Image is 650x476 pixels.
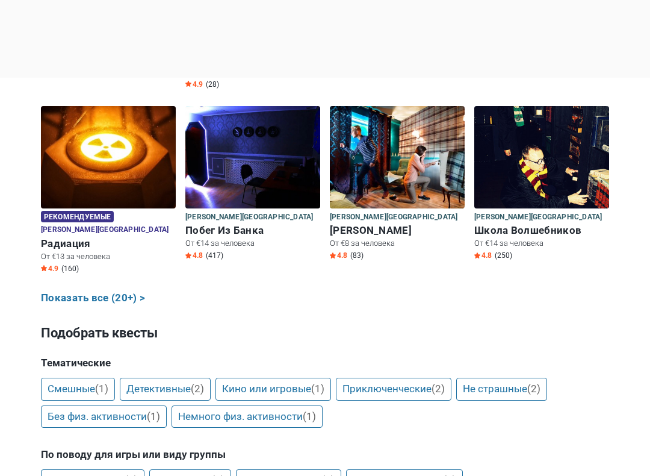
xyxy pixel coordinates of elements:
img: Побег Из Банка [185,107,320,209]
a: Побег Из Банка [PERSON_NAME][GEOGRAPHIC_DATA] Побег Из Банка От €14 за человека Star4.8 (417) [185,107,320,264]
span: 4.8 [474,251,492,261]
a: Показать все (20+) > [41,291,145,307]
img: Star [185,253,191,259]
a: Шерлок Холмс [PERSON_NAME][GEOGRAPHIC_DATA] [PERSON_NAME] От €8 за человека Star4.8 (83) [330,107,465,264]
h6: Побег Из Банка [185,225,320,237]
p: От €13 за человека [41,252,176,263]
span: [PERSON_NAME][GEOGRAPHIC_DATA] [330,211,458,225]
span: 4.9 [185,80,203,90]
img: Школа Волшебников [474,107,609,209]
h6: Радиация [41,238,176,251]
img: Шерлок Холмс [330,107,465,209]
span: 4.8 [185,251,203,261]
span: (1) [147,411,160,423]
p: От €8 за человека [330,239,465,249]
span: (1) [311,383,324,395]
img: Радиация [41,107,176,209]
img: Star [330,253,336,259]
a: Немного физ. активности(1) [172,406,323,429]
a: Не страшные(2) [456,378,547,401]
span: (160) [61,265,79,274]
span: (1) [303,411,316,423]
a: Кино или игровые(1) [215,378,331,401]
h3: Подобрать квесты [41,324,609,343]
a: Без физ. активности(1) [41,406,167,429]
span: [PERSON_NAME][GEOGRAPHIC_DATA] [41,224,169,237]
a: Радиация Рекомендуемые [PERSON_NAME][GEOGRAPHIC_DATA] Радиация От €13 за человека Star4.9 (160) [41,107,176,277]
span: (1) [95,383,108,395]
h5: Тематические [41,357,609,369]
img: Star [185,81,191,87]
span: (2) [432,383,445,395]
span: (250) [495,251,512,261]
span: (2) [527,383,540,395]
span: Рекомендуемые [41,211,114,223]
a: Детективные(2) [120,378,211,401]
a: Школа Волшебников [PERSON_NAME][GEOGRAPHIC_DATA] Школа Волшебников От €14 за человека Star4.8 (250) [474,107,609,264]
span: (417) [206,251,223,261]
span: (83) [350,251,364,261]
span: (28) [206,80,219,90]
h5: По поводу для игры или виду группы [41,449,609,461]
h6: [PERSON_NAME] [330,225,465,237]
a: Приключенческие(2) [336,378,451,401]
h6: Школа Волшебников [474,225,609,237]
span: (2) [191,383,204,395]
span: 4.9 [41,265,58,274]
img: Star [41,266,47,272]
span: 4.8 [330,251,347,261]
p: От €14 за человека [185,239,320,249]
span: [PERSON_NAME][GEOGRAPHIC_DATA] [474,211,602,225]
span: [PERSON_NAME][GEOGRAPHIC_DATA] [185,211,314,225]
a: Смешные(1) [41,378,115,401]
p: От €14 за человека [474,239,609,249]
img: Star [474,253,480,259]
